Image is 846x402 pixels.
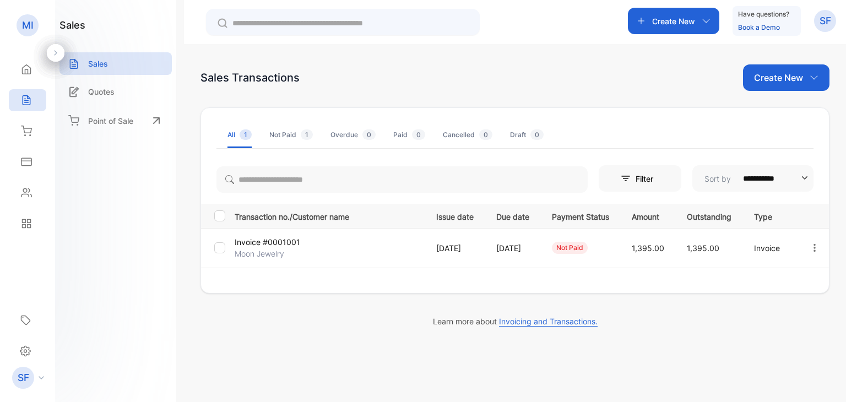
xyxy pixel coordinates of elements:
[754,71,803,84] p: Create New
[820,14,831,28] p: SF
[436,242,474,254] p: [DATE]
[59,18,85,32] h1: sales
[479,129,492,140] span: 0
[443,130,492,140] div: Cancelled
[22,18,34,32] p: MI
[59,108,172,133] a: Point of Sale
[330,130,376,140] div: Overdue
[738,9,789,20] p: Have questions?
[738,23,780,31] a: Book a Demo
[692,165,814,192] button: Sort by
[754,242,787,254] p: Invoice
[88,58,108,69] p: Sales
[496,242,529,254] p: [DATE]
[240,129,252,140] span: 1
[632,243,664,253] span: 1,395.00
[436,209,474,222] p: Issue date
[496,209,529,222] p: Due date
[18,371,29,385] p: SF
[412,129,425,140] span: 0
[632,209,664,222] p: Amount
[754,209,787,222] p: Type
[301,129,313,140] span: 1
[687,209,731,222] p: Outstanding
[628,8,719,34] button: Create New
[362,129,376,140] span: 0
[269,130,313,140] div: Not Paid
[552,242,588,254] div: not paid
[814,8,836,34] button: SF
[704,173,731,184] p: Sort by
[59,52,172,75] a: Sales
[393,130,425,140] div: Paid
[743,64,829,91] button: Create New
[552,209,609,222] p: Payment Status
[530,129,544,140] span: 0
[88,86,115,97] p: Quotes
[499,317,598,327] span: Invoicing and Transactions.
[510,130,544,140] div: Draft
[235,248,297,259] p: Moon Jewelry
[227,130,252,140] div: All
[59,80,172,103] a: Quotes
[235,236,300,248] p: Invoice #0001001
[235,209,422,222] p: Transaction no./Customer name
[88,115,133,127] p: Point of Sale
[200,69,300,86] div: Sales Transactions
[200,316,829,327] p: Learn more about
[652,15,695,27] p: Create New
[687,243,719,253] span: 1,395.00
